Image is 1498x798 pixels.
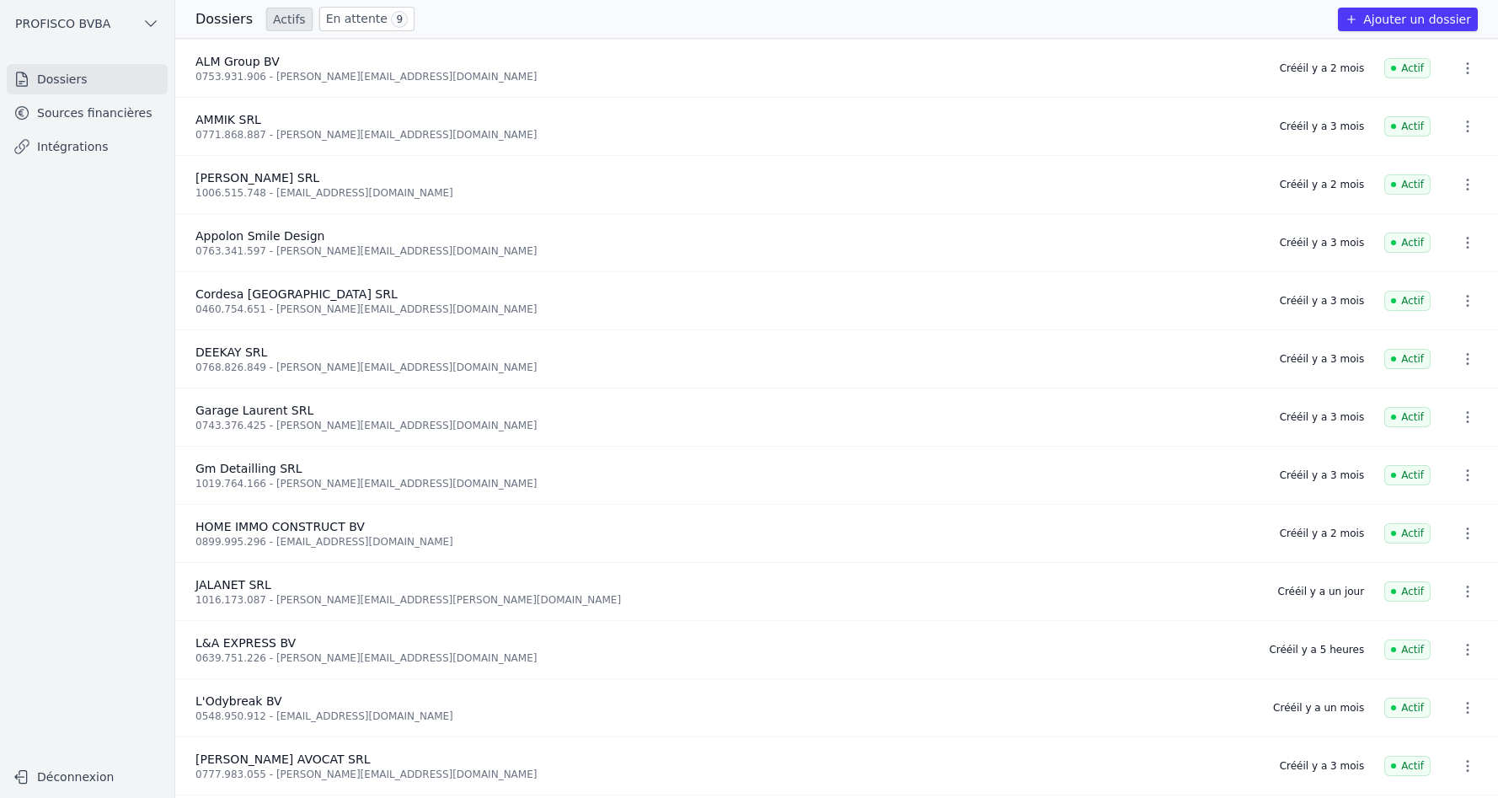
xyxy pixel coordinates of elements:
div: 0753.931.906 - [PERSON_NAME][EMAIL_ADDRESS][DOMAIN_NAME] [195,70,1260,83]
div: Créé il y a 3 mois [1280,410,1364,424]
span: Actif [1384,58,1431,78]
span: Actif [1384,116,1431,137]
div: Créé il y a 3 mois [1280,120,1364,133]
div: 0460.754.651 - [PERSON_NAME][EMAIL_ADDRESS][DOMAIN_NAME] [195,303,1260,316]
div: 0771.868.887 - [PERSON_NAME][EMAIL_ADDRESS][DOMAIN_NAME] [195,128,1260,142]
span: Actif [1384,465,1431,485]
span: Garage Laurent SRL [195,404,313,417]
a: En attente 9 [319,7,415,31]
button: PROFISCO BVBA [7,10,168,37]
span: PROFISCO BVBA [15,15,110,32]
span: Actif [1384,523,1431,544]
span: Actif [1384,174,1431,195]
div: Créé il y a un jour [1278,585,1365,598]
button: Ajouter un dossier [1338,8,1478,31]
span: JALANET SRL [195,578,271,592]
div: 1006.515.748 - [EMAIL_ADDRESS][DOMAIN_NAME] [195,186,1260,200]
span: 9 [391,11,408,28]
div: 0899.995.296 - [EMAIL_ADDRESS][DOMAIN_NAME] [195,535,1260,549]
div: Créé il y a 3 mois [1280,236,1364,249]
a: Actifs [266,8,313,31]
span: Actif [1384,291,1431,311]
span: Actif [1384,756,1431,776]
a: Sources financières [7,98,168,128]
span: L&A EXPRESS BV [195,636,296,650]
div: Créé il y a 2 mois [1280,527,1364,540]
div: 0743.376.425 - [PERSON_NAME][EMAIL_ADDRESS][DOMAIN_NAME] [195,419,1260,432]
div: Créé il y a 3 mois [1280,294,1364,308]
span: [PERSON_NAME] AVOCAT SRL [195,752,370,766]
div: Créé il y a 3 mois [1280,759,1364,773]
div: Créé il y a 3 mois [1280,469,1364,482]
span: [PERSON_NAME] SRL [195,171,319,185]
div: 0777.983.055 - [PERSON_NAME][EMAIL_ADDRESS][DOMAIN_NAME] [195,768,1260,781]
span: Actif [1384,349,1431,369]
span: Appolon Smile Design [195,229,324,243]
div: Créé il y a un mois [1273,701,1364,715]
span: ALM Group BV [195,55,280,68]
div: 0639.751.226 - [PERSON_NAME][EMAIL_ADDRESS][DOMAIN_NAME] [195,651,1249,665]
div: Créé il y a 2 mois [1280,62,1364,75]
span: L'Odybreak BV [195,694,282,708]
span: Actif [1384,581,1431,602]
div: Créé il y a 3 mois [1280,352,1364,366]
span: Cordesa [GEOGRAPHIC_DATA] SRL [195,287,398,301]
div: 0548.950.912 - [EMAIL_ADDRESS][DOMAIN_NAME] [195,710,1253,723]
span: Actif [1384,233,1431,253]
div: Créé il y a 5 heures [1269,643,1364,656]
span: Actif [1384,698,1431,718]
span: Actif [1384,407,1431,427]
div: Créé il y a 2 mois [1280,178,1364,191]
span: DEEKAY SRL [195,345,267,359]
a: Intégrations [7,131,168,162]
div: 0768.826.849 - [PERSON_NAME][EMAIL_ADDRESS][DOMAIN_NAME] [195,361,1260,374]
h3: Dossiers [195,9,253,29]
div: 1019.764.166 - [PERSON_NAME][EMAIL_ADDRESS][DOMAIN_NAME] [195,477,1260,490]
div: 0763.341.597 - [PERSON_NAME][EMAIL_ADDRESS][DOMAIN_NAME] [195,244,1260,258]
button: Déconnexion [7,763,168,790]
span: AMMIK SRL [195,113,261,126]
span: HOME IMMO CONSTRUCT BV [195,520,365,533]
div: 1016.173.087 - [PERSON_NAME][EMAIL_ADDRESS][PERSON_NAME][DOMAIN_NAME] [195,593,1258,607]
span: Actif [1384,640,1431,660]
a: Dossiers [7,64,168,94]
span: Gm Detailling SRL [195,462,302,475]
